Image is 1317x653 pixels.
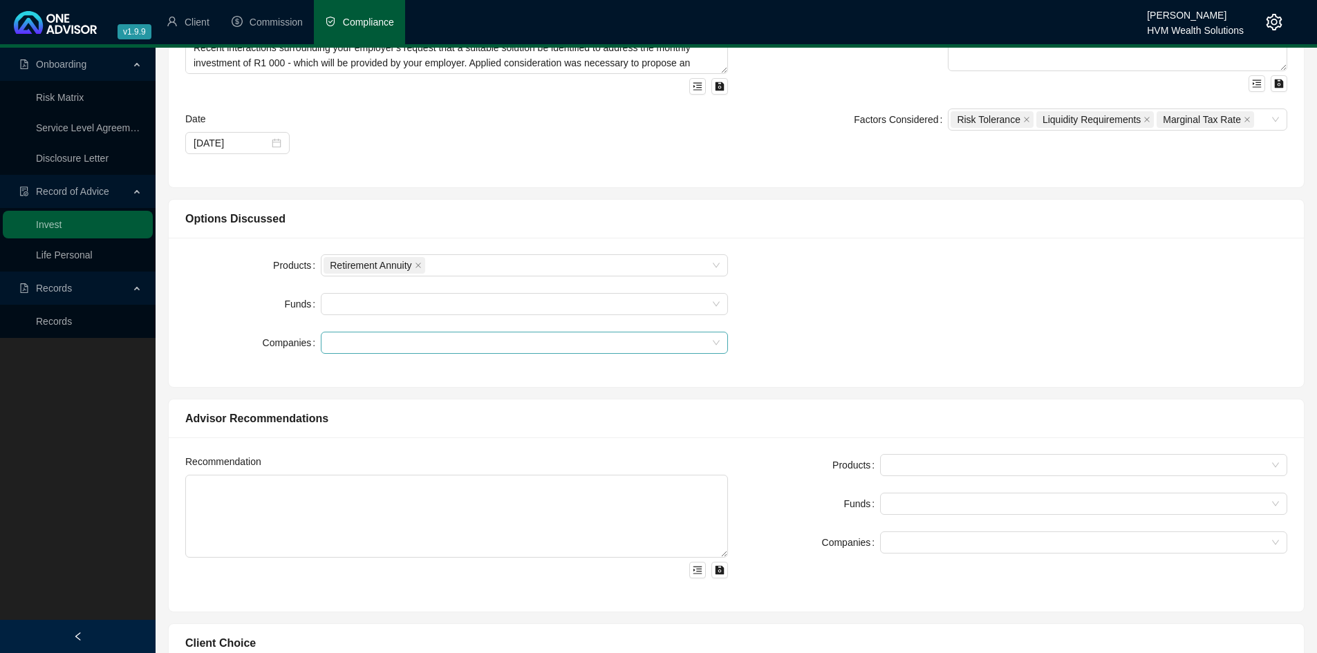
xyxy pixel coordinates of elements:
[263,332,321,354] label: Companies
[1163,112,1241,127] span: Marginal Tax Rate
[1252,79,1262,88] span: menu-unfold
[715,565,725,575] span: save
[325,16,336,27] span: safety
[951,111,1034,128] span: Risk Tolerance
[36,219,62,230] a: Invest
[1147,3,1244,19] div: [PERSON_NAME]
[1043,112,1141,127] span: Liquidity Requirements
[284,293,321,315] label: Funds
[14,11,97,34] img: 2df55531c6924b55f21c4cf5d4484680-logo-light.svg
[185,454,271,469] label: Recommendation
[250,17,303,28] span: Commission
[1274,79,1284,88] span: save
[324,257,424,274] span: Retirement Annuity
[36,92,84,103] a: Risk Matrix
[273,254,321,276] label: Products
[822,531,881,553] label: Companies
[36,316,72,327] a: Records
[1143,116,1150,123] span: close
[693,565,702,575] span: menu-unfold
[185,111,215,126] label: Date
[715,82,725,91] span: save
[1023,116,1030,123] span: close
[1036,111,1154,128] span: Liquidity Requirements
[19,59,29,69] span: file-pdf
[19,187,29,196] span: file-done
[118,24,151,39] span: v1.9.9
[843,493,880,515] label: Funds
[330,258,411,273] span: Retirement Annuity
[36,186,109,197] span: Record of Advice
[1266,14,1282,30] span: setting
[185,17,209,28] span: Client
[185,634,1287,652] div: Client Choice
[957,112,1020,127] span: Risk Tolerance
[194,135,269,151] input: Select date
[185,410,1287,427] div: Advisor Recommendations
[1157,111,1254,128] span: Marginal Tax Rate
[73,632,83,641] span: left
[832,454,880,476] label: Products
[19,283,29,293] span: file-pdf
[343,17,394,28] span: Compliance
[415,262,422,269] span: close
[36,153,109,164] a: Disclosure Letter
[167,16,178,27] span: user
[854,108,948,131] label: Factors Considered
[1244,116,1251,123] span: close
[693,82,702,91] span: menu-unfold
[36,122,144,133] a: Service Level Agreement
[185,210,1287,227] div: Options Discussed
[36,59,86,70] span: Onboarding
[1147,19,1244,34] div: HVM Wealth Solutions
[36,283,72,294] span: Records
[36,249,93,261] a: Life Personal
[232,16,243,27] span: dollar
